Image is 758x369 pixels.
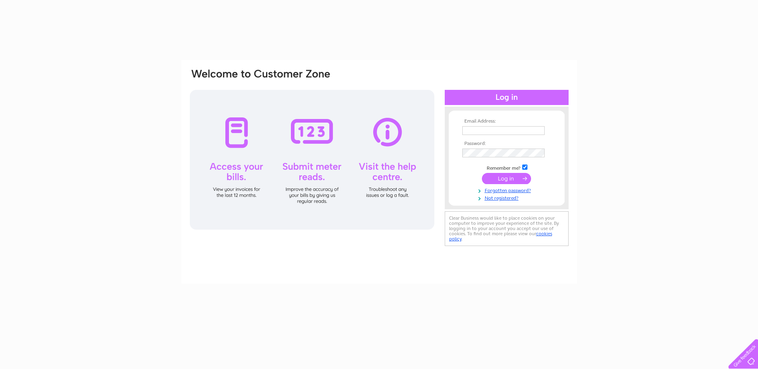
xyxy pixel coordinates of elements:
[462,186,553,194] a: Forgotten password?
[445,211,569,246] div: Clear Business would like to place cookies on your computer to improve your experience of the sit...
[462,194,553,201] a: Not registered?
[460,141,553,147] th: Password:
[460,163,553,171] td: Remember me?
[449,231,552,242] a: cookies policy
[482,173,531,184] input: Submit
[460,119,553,124] th: Email Address:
